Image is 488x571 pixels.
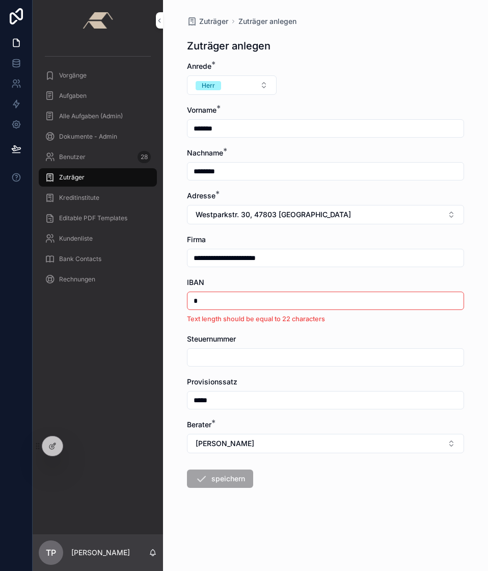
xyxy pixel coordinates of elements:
[187,377,237,386] span: Provisionssatz
[39,229,157,248] a: Kundenliste
[59,71,87,80] span: Vorgänge
[39,107,157,125] a: Alle Aufgaben (Admin)
[59,214,127,222] span: Editable PDF Templates
[39,270,157,289] a: Rechnungen
[59,235,93,243] span: Kundenliste
[187,148,223,157] span: Nachname
[33,41,163,302] div: scrollable content
[59,112,123,120] span: Alle Aufgaben (Admin)
[238,16,296,27] a: Zuträger anlegen
[83,12,113,29] img: App logo
[196,210,351,220] span: Westparkstr. 30, 47803 [GEOGRAPHIC_DATA]
[59,275,95,283] span: Rechnungen
[59,194,99,202] span: Kreditinstitute
[187,420,211,429] span: Berater
[187,62,211,70] span: Anrede
[202,81,215,90] div: Herr
[59,133,117,141] span: Dokumente - Admin
[39,189,157,207] a: Kreditinstitute
[196,438,254,449] span: [PERSON_NAME]
[187,106,216,114] span: Vorname
[187,314,464,324] li: Text length should be equal to 22 characters
[39,66,157,85] a: Vorgänge
[39,168,157,187] a: Zuträger
[187,191,215,200] span: Adresse
[39,87,157,105] a: Aufgaben
[187,278,204,287] span: IBAN
[59,153,86,161] span: Benutzer
[138,151,151,163] div: 28
[59,255,101,263] span: Bank Contacts
[187,334,236,343] span: Steuernummer
[46,547,56,559] span: TP
[187,16,228,27] a: Zuträger
[59,173,85,181] span: Zuträger
[59,92,87,100] span: Aufgaben
[39,148,157,166] a: Benutzer28
[39,127,157,146] a: Dokumente - Admin
[187,75,277,95] button: Select Button
[187,235,206,244] span: Firma
[187,39,270,53] h1: Zuträger anlegen
[199,16,228,27] span: Zuträger
[39,250,157,268] a: Bank Contacts
[187,434,464,453] button: Select Button
[39,209,157,227] a: Editable PDF Templates
[187,205,464,224] button: Select Button
[71,548,130,558] p: [PERSON_NAME]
